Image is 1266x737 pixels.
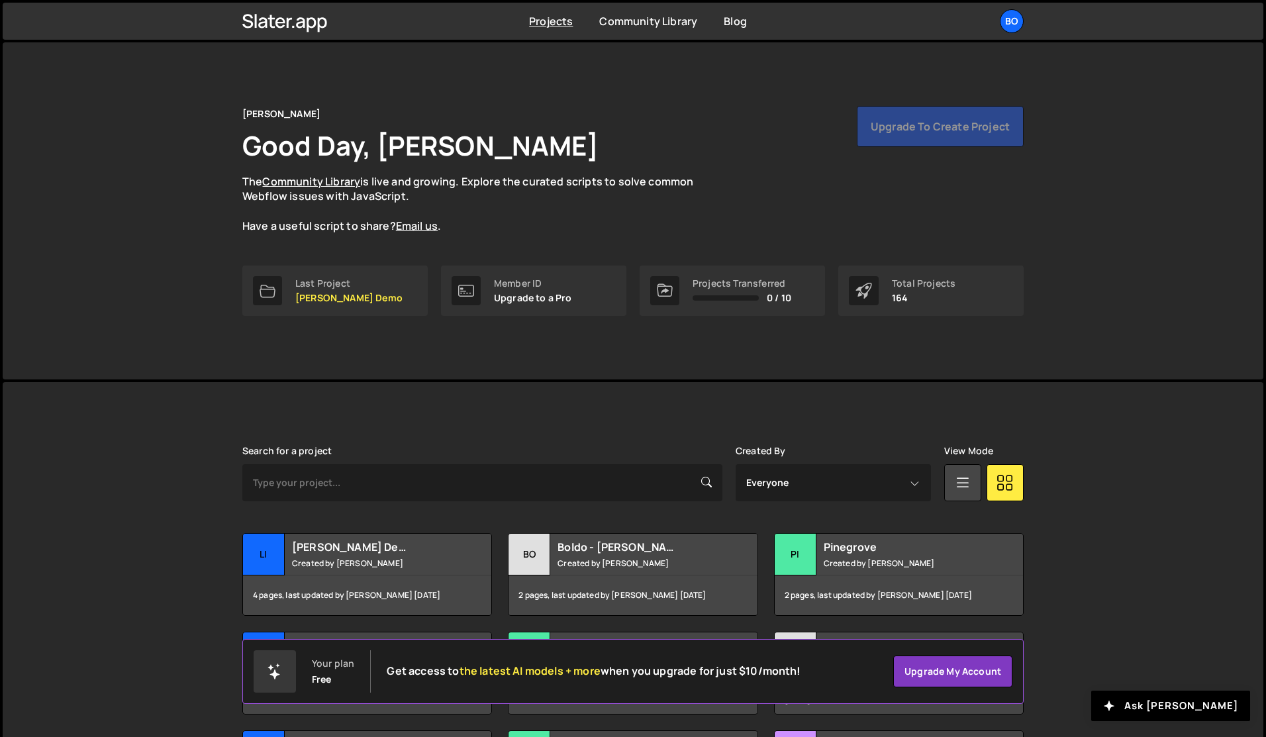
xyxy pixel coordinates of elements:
h2: Duracell [558,638,717,653]
div: Free [312,674,332,685]
span: 0 / 10 [767,293,791,303]
a: Last Project [PERSON_NAME] Demo [242,266,428,316]
a: Email us [396,219,438,233]
div: 2 pages, last updated by [PERSON_NAME] [DATE] [509,575,757,615]
button: Ask [PERSON_NAME] [1091,691,1250,721]
h2: Pinegrove [824,540,983,554]
p: The is live and growing. Explore the curated scripts to solve common Webflow issues with JavaScri... [242,174,719,234]
div: Projects Transferred [693,278,791,289]
a: Bo Boldo - [PERSON_NAME] Example Created by [PERSON_NAME] 2 pages, last updated by [PERSON_NAME] ... [508,533,757,616]
div: Bo [509,534,550,575]
div: Member ID [494,278,572,289]
a: Blog [724,14,747,28]
a: Ut Utility - New website Created by [PERSON_NAME] 9 pages, last updated by [PERSON_NAME] [DATE] [242,632,492,714]
label: Search for a project [242,446,332,456]
a: Bo [1000,9,1024,33]
h2: Sequoia Arc Program [824,638,983,653]
span: the latest AI models + more [460,663,601,678]
a: Community Library [599,14,697,28]
div: Ut [243,632,285,674]
small: Created by [PERSON_NAME] [292,558,452,569]
input: Type your project... [242,464,722,501]
h2: Get access to when you upgrade for just $10/month! [387,665,801,677]
small: Created by [PERSON_NAME] [558,558,717,569]
a: Community Library [262,174,360,189]
h2: [PERSON_NAME] Demo [292,540,452,554]
small: Created by [PERSON_NAME] [824,558,983,569]
div: [PERSON_NAME] [242,106,320,122]
div: Last Project [295,278,403,289]
div: 2 pages, last updated by [PERSON_NAME] [DATE] [775,575,1023,615]
h2: Boldo - [PERSON_NAME] Example [558,540,717,554]
a: Du Duracell Created by [PERSON_NAME] 16 pages, last updated by [PERSON_NAME] [DATE] [508,632,757,714]
div: Li [243,534,285,575]
div: Your plan [312,658,354,669]
div: Pi [775,534,816,575]
p: Upgrade to a Pro [494,293,572,303]
a: Se Sequoia Arc Program Created by [PERSON_NAME] 42 pages, last updated by [PERSON_NAME] over [DATE] [774,632,1024,714]
div: Se [775,632,816,674]
div: 4 pages, last updated by [PERSON_NAME] [DATE] [243,575,491,615]
h2: Utility - New website [292,638,452,653]
a: Upgrade my account [893,656,1012,687]
p: [PERSON_NAME] Demo [295,293,403,303]
h1: Good Day, [PERSON_NAME] [242,127,599,164]
div: Total Projects [892,278,955,289]
a: Pi Pinegrove Created by [PERSON_NAME] 2 pages, last updated by [PERSON_NAME] [DATE] [774,533,1024,616]
label: Created By [736,446,786,456]
label: View Mode [944,446,993,456]
p: 164 [892,293,955,303]
a: Projects [529,14,573,28]
a: Li [PERSON_NAME] Demo Created by [PERSON_NAME] 4 pages, last updated by [PERSON_NAME] [DATE] [242,533,492,616]
div: Du [509,632,550,674]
